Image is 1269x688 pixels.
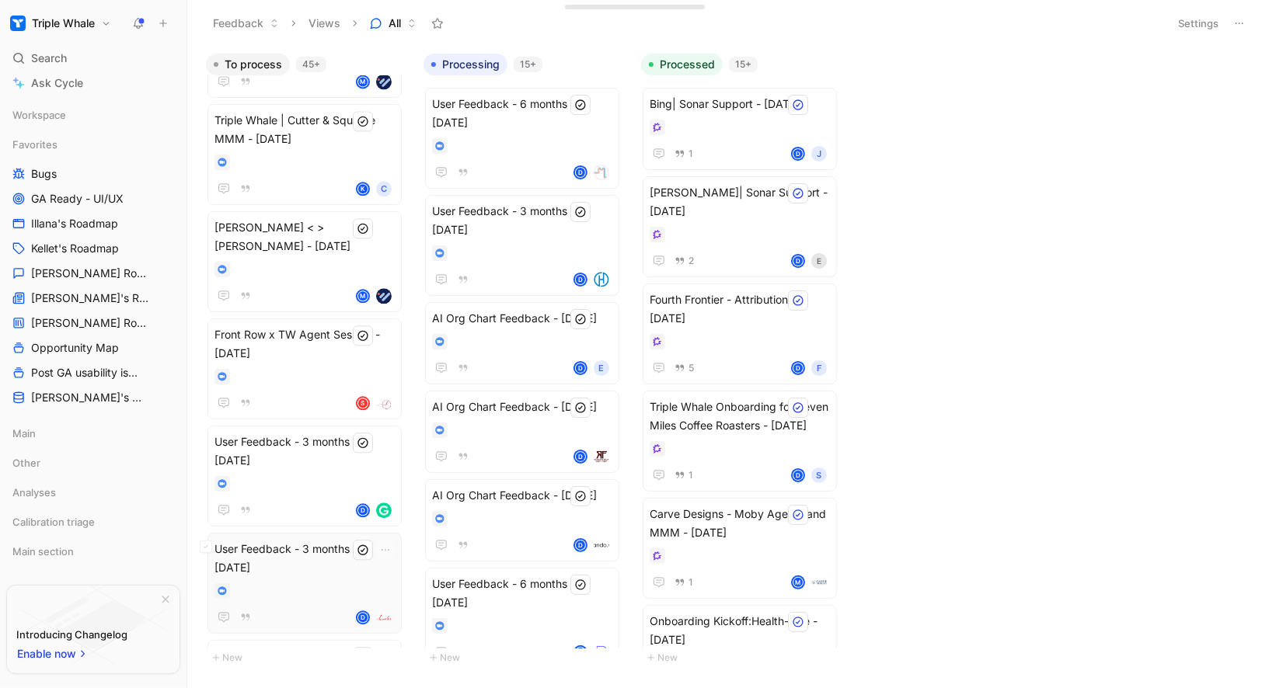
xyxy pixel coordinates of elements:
a: Fourth Frontier - Attribution - [DATE]5DF [643,283,837,384]
div: M [357,290,368,301]
div: J [811,146,827,162]
span: Main section [12,544,74,559]
button: 1 [671,574,696,591]
div: S [811,467,827,483]
img: logo [376,74,392,89]
button: View actions [159,166,174,182]
div: Main [6,422,180,445]
button: View actions [161,365,176,380]
a: Kellet's Roadmap [6,237,180,260]
div: E [594,360,609,376]
a: Triple Whale Onboarding for Seven Miles Coffee Roasters - [DATE]1DS [643,391,837,492]
div: D [357,612,368,623]
a: [PERSON_NAME] Roadmap [6,311,180,335]
img: logo [594,165,609,180]
button: Processing [424,54,507,75]
div: Processing15+New [417,47,635,675]
div: Docs, images, videos, audio files, links & more [575,8,647,13]
span: Front Row x TW Agent Session - [DATE] [214,325,395,363]
button: View actions [166,390,182,405]
span: Onboarding Kickoff:Health-Ade - [DATE] [650,612,830,649]
span: Triple Whale Onboarding for Seven Miles Coffee Roasters - [DATE] [650,398,830,435]
div: K [357,183,368,194]
span: Post GA usability issues [31,365,142,380]
img: logo [594,537,609,553]
div: S [357,398,368,408]
a: User Feedback - 6 months in - [DATE]Dlogo [425,88,619,189]
span: [PERSON_NAME]'s Roadmap [31,390,148,405]
button: 2 [671,252,697,269]
div: D [575,274,586,285]
span: Enable now [17,645,78,663]
div: D [793,255,804,266]
span: User Feedback - 3 months in - [DATE] [432,202,612,239]
a: GA Ready - UI/UX [6,187,180,210]
img: bg-BLZuj68n.svg [20,585,166,665]
button: Processed [641,54,723,75]
div: Introducing Changelog [16,625,127,644]
button: Enable now [16,644,89,664]
div: Other [6,451,180,474]
a: User Feedback - 3 months in - [DATE]Dlogo [207,426,402,526]
a: [PERSON_NAME] Roadmap [6,262,180,285]
span: Carve Designs - Moby Agents and MMM - [DATE] [650,505,830,542]
span: Favorites [12,137,58,152]
span: [PERSON_NAME]| Sonar Support - [DATE] [650,183,830,221]
a: Triple Whale | Cutter & Squidge MMM - [DATE]KC [207,104,402,205]
div: Other [6,451,180,479]
button: View actions [165,266,180,281]
div: D [357,505,368,516]
a: [PERSON_NAME] < > [PERSON_NAME] - [DATE]Mlogo [207,211,402,312]
a: User Feedback - 3 months in - [DATE]Dlogo [425,195,619,296]
div: D [575,540,586,551]
button: View actions [165,315,180,331]
div: Calibration triage [6,510,180,538]
span: Triple Whale | Cutter & Squidge MMM - [DATE] [214,111,395,148]
div: D [793,470,804,481]
span: AI Org Chart Feedback - [DATE] [432,309,612,328]
a: AI Org Chart Feedback - [DATE]DE [425,302,619,384]
div: Main section [6,540,180,568]
div: D [575,167,586,178]
span: Main [12,426,36,441]
button: 1 [671,467,696,484]
a: User Feedback - 6 months in - [DATE]Dlogo [425,568,619,669]
span: Processing [442,57,500,72]
span: Ask Cycle [31,74,83,92]
span: 2 [689,256,694,266]
a: Illana's Roadmap [6,212,180,235]
button: Triple WhaleTriple Whale [6,12,115,34]
a: AI Org Chart Feedback - [DATE]Dlogo [425,391,619,473]
span: [PERSON_NAME] Roadmap [31,315,146,331]
span: GA Ready - UI/UX [31,191,124,207]
span: Illana's Roadmap [31,216,118,231]
span: Opportunity Map [31,340,119,356]
a: Carve Designs - Moby Agents and MMM - [DATE]1Mlogo [643,498,837,599]
img: logo [594,272,609,287]
span: Bugs [31,166,57,182]
a: Post GA usability issues [6,361,180,384]
span: All [389,16,401,31]
a: Opportunity Map [6,336,180,360]
button: New [206,648,411,667]
div: E [811,253,827,269]
button: Feedback [206,12,286,35]
div: Search [6,47,180,70]
div: Analyses [6,481,180,509]
button: View actions [159,340,174,356]
span: AI Org Chart Feedback - [DATE] [432,398,612,416]
button: 1 [671,145,696,162]
span: Fourth Frontier - Attribution - [DATE] [650,290,830,328]
h1: Triple Whale [32,16,95,30]
button: New [641,648,846,667]
div: Processed15+New [635,47,852,675]
img: logo [594,645,609,660]
div: D [793,148,804,159]
button: To process [206,54,290,75]
div: 45+ [296,57,326,72]
div: D [575,647,586,658]
a: AI Org Chart Feedback - [DATE]Dlogo [425,479,619,561]
button: Settings [1171,12,1225,34]
div: Analyses [6,481,180,504]
button: View actions [170,290,186,306]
